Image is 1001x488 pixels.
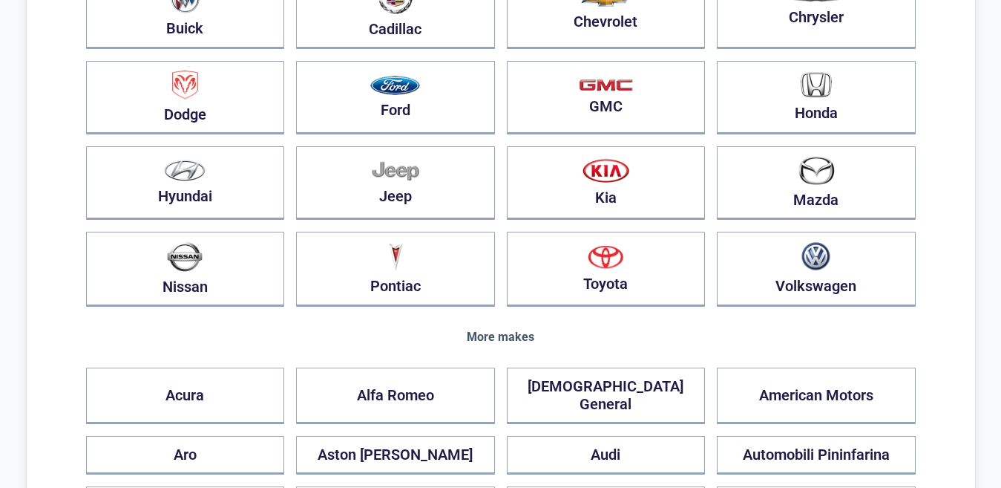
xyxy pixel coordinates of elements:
button: Mazda [717,146,916,220]
button: Pontiac [296,232,495,307]
button: Acura [86,368,285,424]
button: Automobili Pininfarina [717,436,916,475]
button: Dodge [86,61,285,134]
button: Nissan [86,232,285,307]
button: GMC [507,61,706,134]
button: Ford [296,61,495,134]
button: Volkswagen [717,232,916,307]
button: Hyundai [86,146,285,220]
button: Honda [717,61,916,134]
button: American Motors [717,368,916,424]
button: Jeep [296,146,495,220]
button: Kia [507,146,706,220]
button: Toyota [507,232,706,307]
button: Aston [PERSON_NAME] [296,436,495,475]
button: [DEMOGRAPHIC_DATA] General [507,368,706,424]
button: Audi [507,436,706,475]
div: More makes [86,331,916,344]
button: Alfa Romeo [296,368,495,424]
button: Aro [86,436,285,475]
